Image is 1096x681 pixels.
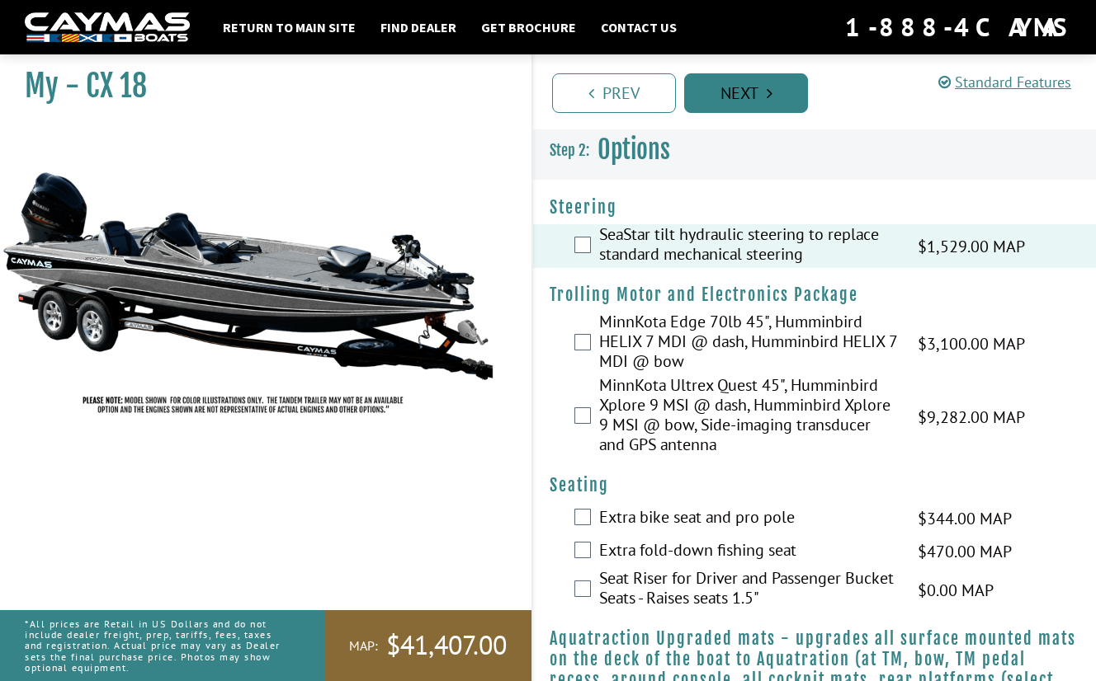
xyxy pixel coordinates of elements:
h1: My - CX 18 [25,68,490,105]
ul: Pagination [548,71,1096,113]
a: Get Brochure [473,16,584,38]
label: MinnKota Ultrex Quest 45", Humminbird Xplore 9 MSI @ dash, Humminbird Xplore 9 MSI @ bow, Side-im... [599,375,897,458]
a: Return to main site [215,16,364,38]
div: 1-888-4CAYMAS [845,9,1071,45]
span: $344.00 MAP [918,506,1012,531]
a: Find Dealer [372,16,465,38]
span: $1,529.00 MAP [918,234,1025,259]
label: Extra bike seat and pro pole [599,507,897,531]
a: MAP:$41,407.00 [324,610,531,681]
h3: Options [533,120,1096,181]
p: *All prices are Retail in US Dollars and do not include dealer freight, prep, tariffs, fees, taxe... [25,610,287,681]
span: $41,407.00 [386,628,507,663]
label: Seat Riser for Driver and Passenger Bucket Seats - Raises seats 1.5" [599,568,897,612]
h4: Steering [550,197,1079,218]
img: white-logo-c9c8dbefe5ff5ceceb0f0178aa75bf4bb51f6bca0971e226c86eb53dfe498488.png [25,12,190,43]
a: Standard Features [938,73,1071,92]
a: Next [684,73,808,113]
h4: Trolling Motor and Electronics Package [550,284,1079,305]
span: $0.00 MAP [918,578,994,603]
span: MAP: [349,637,378,655]
span: $9,282.00 MAP [918,405,1025,430]
a: Prev [552,73,676,113]
label: Extra fold-down fishing seat [599,540,897,564]
label: MinnKota Edge 70lb 45", Humminbird HELIX 7 MDI @ dash, Humminbird HELIX 7 MDI @ bow [599,312,897,375]
span: $470.00 MAP [918,539,1012,564]
h4: Seating [550,475,1079,495]
label: SeaStar tilt hydraulic steering to replace standard mechanical steering [599,224,897,268]
span: $3,100.00 MAP [918,331,1025,356]
a: Contact Us [593,16,685,38]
